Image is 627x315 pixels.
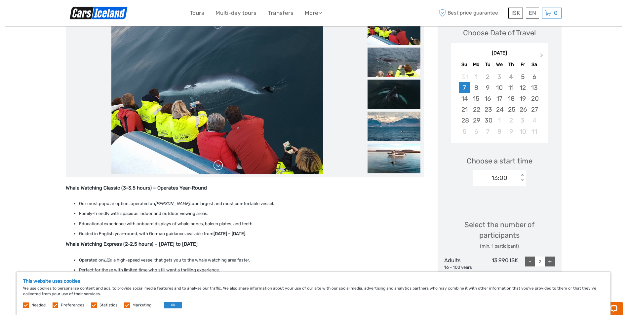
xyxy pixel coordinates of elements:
[529,82,540,93] div: Choose Saturday, September 13th, 2025
[505,82,517,93] div: Choose Thursday, September 11th, 2025
[459,104,470,115] div: Choose Sunday, September 21st, 2025
[17,272,610,315] div: We use cookies to personalise content and ads, to provide social media features and to analyse ou...
[491,174,507,182] div: 13:00
[517,82,529,93] div: Choose Friday, September 12th, 2025
[517,115,529,126] div: Choose Friday, October 3rd, 2025
[493,126,505,137] div: Choose Wednesday, October 8th, 2025
[493,82,505,93] div: Choose Wednesday, September 10th, 2025
[505,71,517,82] div: Not available Thursday, September 4th, 2025
[470,82,482,93] div: Choose Monday, September 8th, 2025
[505,93,517,104] div: Choose Thursday, September 18th, 2025
[368,48,420,77] img: 751e4deada9f4f478e390925d9dce6e3_slider_thumbnail.jpeg
[529,126,540,137] div: Choose Saturday, October 11th, 2025
[444,257,481,270] div: Adults
[529,60,540,69] div: Sa
[482,60,493,69] div: Tu
[526,8,539,18] div: EN
[529,71,540,82] div: Choose Saturday, September 6th, 2025
[190,8,204,18] a: Tours
[133,302,151,308] label: Marketing
[76,10,84,18] button: Open LiveChat chat widget
[517,104,529,115] div: Choose Friday, September 26th, 2025
[79,257,424,264] li: Operated on , a high-speed vessel that gets you to the whale watching area faster.
[525,257,535,266] div: -
[9,12,75,17] p: Chat now
[493,60,505,69] div: We
[459,71,470,82] div: Not available Sunday, August 31st, 2025
[470,104,482,115] div: Choose Monday, September 22nd, 2025
[493,115,505,126] div: Choose Wednesday, October 1st, 2025
[517,126,529,137] div: Choose Friday, October 10th, 2025
[537,52,548,62] button: Next Month
[482,115,493,126] div: Choose Tuesday, September 30th, 2025
[529,104,540,115] div: Choose Saturday, September 27th, 2025
[481,257,518,270] div: 13.990 ISK
[459,82,470,93] div: Choose Sunday, September 7th, 2025
[451,50,548,57] div: [DATE]
[111,16,323,174] img: e11bfb244c4d4c99a4b7c4170cfb7933_main_slider.jpeg
[79,230,424,237] li: Guided in English year-round, with German guidance available from .
[470,60,482,69] div: Mo
[470,93,482,104] div: Choose Monday, September 15th, 2025
[511,10,520,16] span: ISK
[470,71,482,82] div: Not available Monday, September 1st, 2025
[459,115,470,126] div: Choose Sunday, September 28th, 2025
[459,126,470,137] div: Choose Sunday, October 5th, 2025
[470,126,482,137] div: Choose Monday, October 6th, 2025
[61,302,84,308] label: Preferences
[493,93,505,104] div: Choose Wednesday, September 17th, 2025
[305,8,322,18] a: More
[459,93,470,104] div: Choose Sunday, September 14th, 2025
[505,60,517,69] div: Th
[505,115,517,126] div: Choose Thursday, October 2nd, 2025
[31,302,46,308] label: Needed
[482,71,493,82] div: Not available Tuesday, September 2nd, 2025
[214,231,245,236] strong: [DATE] – [DATE]
[444,243,555,250] div: (min. 1 participant)
[79,200,424,207] li: Our most popular option, operated on , our largest and most comfortable vessel.
[79,210,424,217] li: Family-friendly with spacious indoor and outdoor viewing areas.
[104,258,111,262] em: Lilja
[23,278,604,284] h5: This website uses cookies
[268,8,294,18] a: Transfers
[482,93,493,104] div: Choose Tuesday, September 16th, 2025
[438,8,507,18] span: Best price guarantee
[368,16,420,45] img: e11bfb244c4d4c99a4b7c4170cfb7933_slider_thumbnail.jpeg
[517,71,529,82] div: Choose Friday, September 5th, 2025
[79,220,424,227] li: Educational experience with onboard displays of whale bones, baleen plates, and teeth.
[482,82,493,93] div: Choose Tuesday, September 9th, 2025
[368,80,420,109] img: b2e8d19628e146999be236d4cda54f50_slider_thumbnail.jpeg
[520,174,525,181] div: < >
[79,266,424,274] li: Perfect for those with limited time who still want a thrilling experience.
[482,126,493,137] div: Choose Tuesday, October 7th, 2025
[517,60,529,69] div: Fr
[459,60,470,69] div: Su
[545,257,555,266] div: +
[505,104,517,115] div: Choose Thursday, September 25th, 2025
[553,10,559,16] span: 0
[444,220,555,250] div: Select the number of participants
[467,156,532,166] span: Choose a start time
[66,185,207,191] strong: Whale Watching Classic (3-3.5 hours) – Operates Year-Round
[66,5,131,21] img: Scandinavian Travel
[155,201,190,206] em: [PERSON_NAME]
[463,28,536,38] div: Choose Date of Travel
[444,264,481,271] div: 16 - 100 years
[453,71,546,137] div: month 2025-09
[482,104,493,115] div: Choose Tuesday, September 23rd, 2025
[493,71,505,82] div: Not available Wednesday, September 3rd, 2025
[368,144,420,173] img: d8b60ceeed0a4535b894ee493b03c963_slider_thumbnail.jpeg
[164,302,182,308] button: OK
[529,115,540,126] div: Choose Saturday, October 4th, 2025
[529,93,540,104] div: Choose Saturday, September 20th, 2025
[99,302,117,308] label: Statistics
[66,241,198,247] strong: Whale Watching Express (2-2.5 hours) – [DATE] to [DATE]
[493,104,505,115] div: Choose Wednesday, September 24th, 2025
[517,93,529,104] div: Choose Friday, September 19th, 2025
[368,112,420,141] img: a728e7ee043747a7bd976de2869c4803_slider_thumbnail.jpeg
[505,126,517,137] div: Choose Thursday, October 9th, 2025
[216,8,256,18] a: Multi-day tours
[470,115,482,126] div: Choose Monday, September 29th, 2025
